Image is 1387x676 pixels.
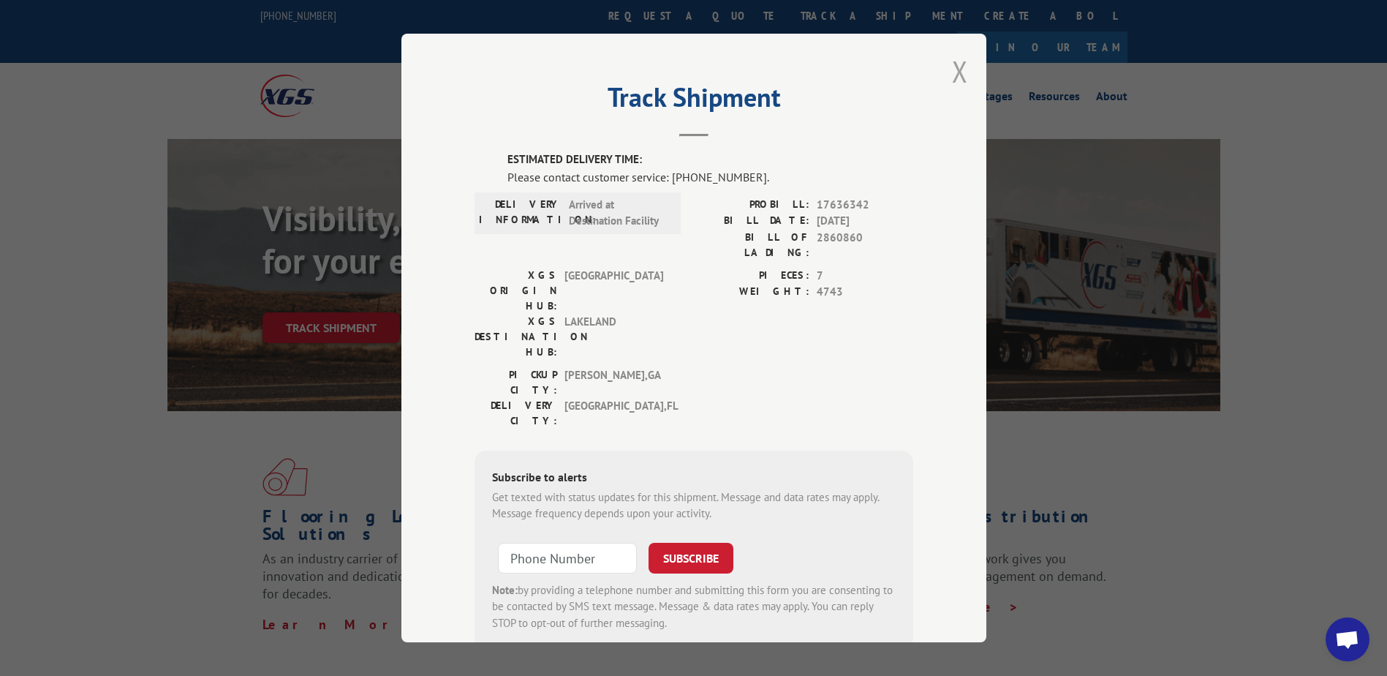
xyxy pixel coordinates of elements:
span: Arrived at Destination Facility [569,197,668,230]
div: Get texted with status updates for this shipment. Message and data rates may apply. Message frequ... [492,489,896,522]
span: [GEOGRAPHIC_DATA] [564,268,663,314]
span: 4743 [817,284,913,301]
label: XGS DESTINATION HUB: [475,314,557,360]
button: SUBSCRIBE [649,543,733,574]
span: [DATE] [817,213,913,230]
span: 2860860 [817,230,913,260]
span: [GEOGRAPHIC_DATA] , FL [564,398,663,429]
div: Subscribe to alerts [492,468,896,489]
strong: Note: [492,583,518,597]
span: [PERSON_NAME] , GA [564,367,663,398]
label: WEIGHT: [694,284,809,301]
label: XGS ORIGIN HUB: [475,268,557,314]
input: Phone Number [498,543,637,574]
button: Close modal [952,52,968,91]
label: PROBILL: [694,197,809,214]
span: 17636342 [817,197,913,214]
span: 7 [817,268,913,285]
div: by providing a telephone number and submitting this form you are consenting to be contacted by SM... [492,582,896,632]
label: PICKUP CITY: [475,367,557,398]
label: ESTIMATED DELIVERY TIME: [507,151,913,168]
div: Open chat [1326,617,1369,661]
div: Please contact customer service: [PHONE_NUMBER]. [507,168,913,186]
label: PIECES: [694,268,809,285]
h2: Track Shipment [475,87,913,115]
label: BILL OF LADING: [694,230,809,260]
label: DELIVERY INFORMATION: [479,197,562,230]
label: BILL DATE: [694,213,809,230]
label: DELIVERY CITY: [475,398,557,429]
span: LAKELAND [564,314,663,360]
